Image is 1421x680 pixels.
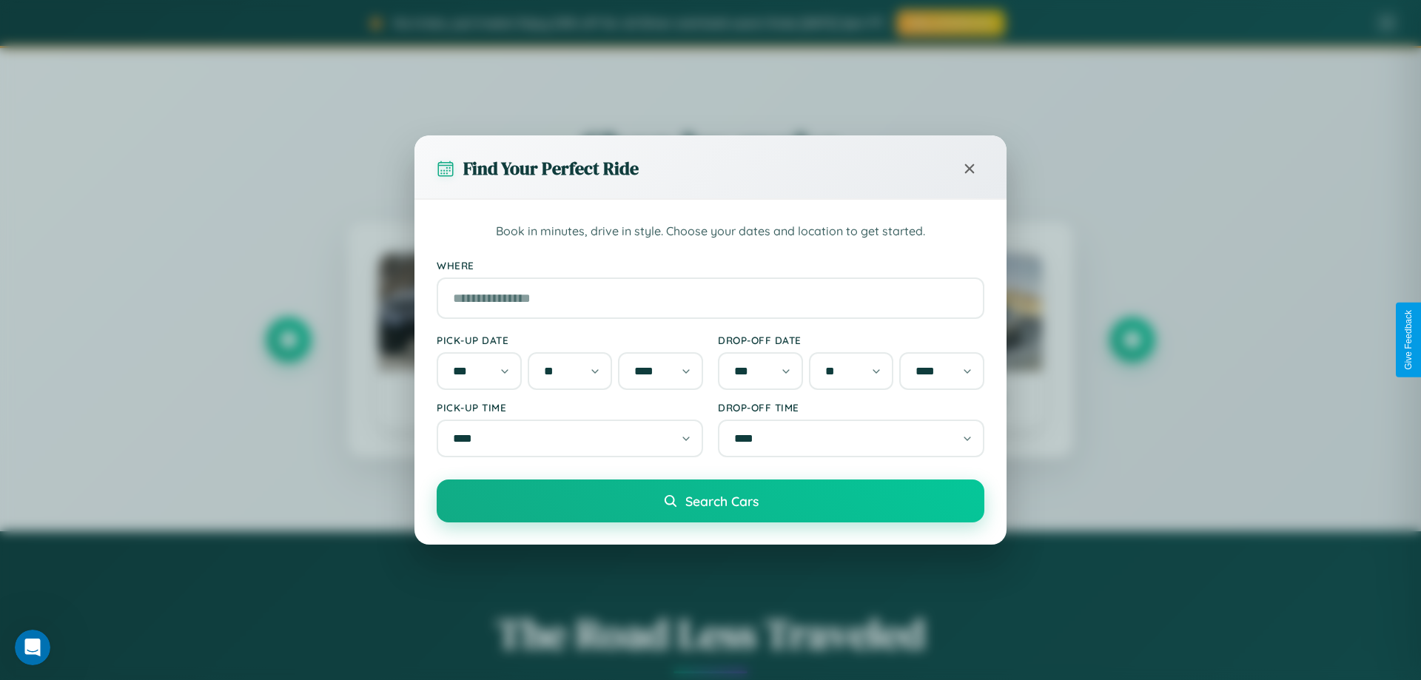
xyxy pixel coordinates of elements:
label: Drop-off Time [718,401,984,414]
label: Drop-off Date [718,334,984,346]
label: Where [437,259,984,272]
p: Book in minutes, drive in style. Choose your dates and location to get started. [437,222,984,241]
label: Pick-up Date [437,334,703,346]
label: Pick-up Time [437,401,703,414]
h3: Find Your Perfect Ride [463,156,639,181]
button: Search Cars [437,479,984,522]
span: Search Cars [685,493,759,509]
